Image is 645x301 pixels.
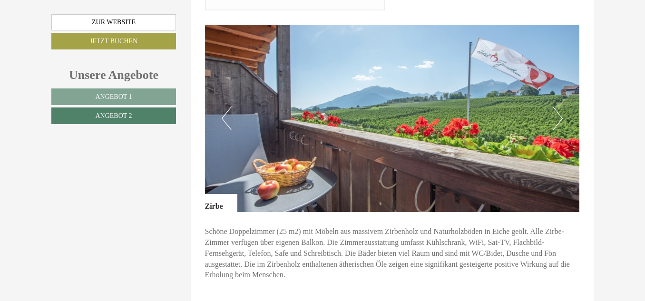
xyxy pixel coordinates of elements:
button: Next [553,107,563,130]
a: Zur Website [51,14,176,30]
a: Jetzt buchen [51,33,176,49]
span: Angebot 2 [95,112,132,119]
img: image [205,25,580,212]
span: Angebot 1 [95,93,132,100]
div: Unsere Angebote [51,66,176,84]
button: Previous [222,107,232,130]
p: Schöne Doppelzimmer (25 m2) mit Möbeln aus massivem Zirbenholz und Naturholzböden in Eiche geölt.... [205,226,580,281]
div: Zirbe [205,194,237,212]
